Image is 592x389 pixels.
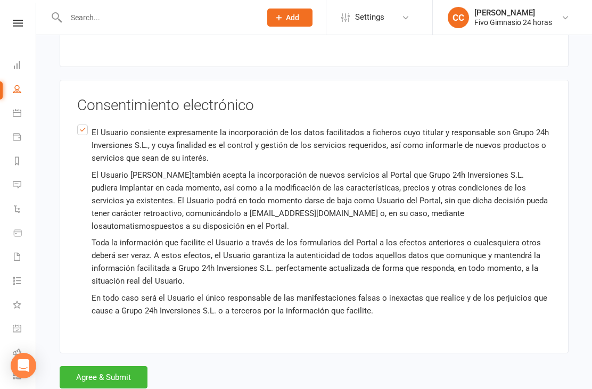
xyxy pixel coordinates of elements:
a: Calendar [13,102,37,126]
div: CC [448,7,469,28]
a: General attendance kiosk mode [13,318,37,342]
button: Add [267,9,313,27]
span: Settings [355,5,384,29]
font: puestos a su disposición en el Portal. [155,221,289,231]
input: Search... [63,10,253,25]
a: Payments [13,126,37,150]
p: Toda la información que facilite el Usuario a través de los formularios del Portal a los efectos ... [92,236,551,287]
p: El Usuario [PERSON_NAME] automatismos [92,169,551,233]
a: Reports [13,150,37,174]
a: Roll call kiosk mode [13,342,37,366]
h3: Consentimiento electrónico [77,97,551,114]
a: Product Sales [13,222,37,246]
p: El Usuario consiente expresamente la incorporación de los datos facilitados a ficheros cuyo titul... [92,126,551,164]
div: Fivo Gimnasio 24 horas [474,18,552,27]
a: What's New [13,294,37,318]
p: En todo caso será el Usuario el único responsable de las manifestaciones falsas o inexactas que r... [92,292,551,317]
button: Agree & Submit [60,366,147,388]
font: también acepta la incorporación de nuevos servicios al Portal que Grupo 24h Inversiones S.L. pudi... [92,170,548,231]
span: Add [286,13,299,22]
a: Dashboard [13,54,37,78]
a: People [13,78,37,102]
div: [PERSON_NAME] [474,8,552,18]
div: Open Intercom Messenger [11,353,36,378]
